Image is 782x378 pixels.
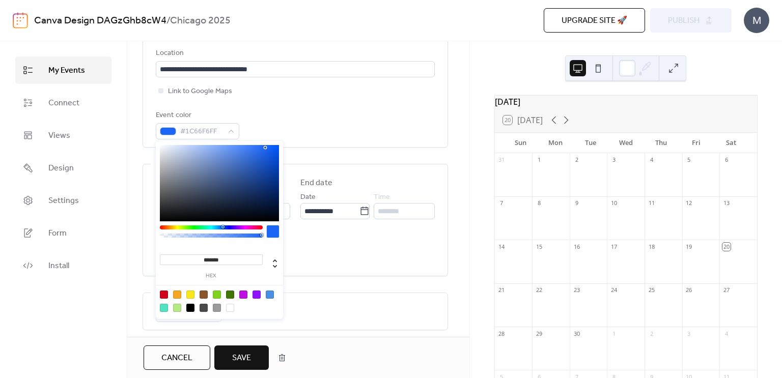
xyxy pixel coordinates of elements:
[538,133,573,153] div: Mon
[544,8,645,33] button: Upgrade site 🚀
[48,130,70,142] span: Views
[160,304,168,312] div: #50E3C2
[160,290,168,299] div: #D0021B
[186,290,194,299] div: #F8E71C
[253,290,261,299] div: #9013FE
[610,199,618,207] div: 10
[173,304,181,312] div: #B8E986
[13,12,28,28] img: logo
[156,47,433,60] div: Location
[722,156,730,164] div: 6
[226,290,234,299] div: #417505
[266,290,274,299] div: #4A90E2
[722,243,730,250] div: 20
[48,65,85,77] span: My Events
[213,290,221,299] div: #7ED321
[161,352,192,364] span: Cancel
[48,97,79,109] span: Connect
[186,304,194,312] div: #000000
[239,290,247,299] div: #BD10E0
[722,199,730,207] div: 13
[535,330,543,337] div: 29
[573,243,580,250] div: 16
[648,199,655,207] div: 11
[498,199,506,207] div: 7
[610,330,618,337] div: 1
[48,162,74,175] span: Design
[722,330,730,337] div: 4
[168,85,232,98] span: Link to Google Maps
[498,243,506,250] div: 14
[648,156,655,164] div: 4
[173,290,181,299] div: #F5A623
[648,286,655,294] div: 25
[573,330,580,337] div: 30
[685,156,693,164] div: 5
[214,345,269,370] button: Save
[573,133,608,153] div: Tue
[535,286,543,294] div: 22
[648,243,655,250] div: 18
[535,156,543,164] div: 1
[15,252,111,279] a: Install
[685,286,693,294] div: 26
[166,11,170,31] b: /
[144,345,210,370] button: Cancel
[610,156,618,164] div: 3
[535,199,543,207] div: 8
[48,260,69,272] span: Install
[722,286,730,294] div: 27
[608,133,644,153] div: Wed
[300,177,332,189] div: End date
[15,219,111,247] a: Form
[610,243,618,250] div: 17
[170,11,231,31] b: Chicago 2025
[15,56,111,84] a: My Events
[562,15,627,27] span: Upgrade site 🚀
[535,243,543,250] div: 15
[300,191,316,203] span: Date
[15,89,111,117] a: Connect
[644,133,679,153] div: Thu
[200,290,208,299] div: #8B572A
[495,96,757,108] div: [DATE]
[48,227,67,240] span: Form
[573,286,580,294] div: 23
[685,199,693,207] div: 12
[15,122,111,149] a: Views
[573,199,580,207] div: 9
[503,133,538,153] div: Sun
[685,243,693,250] div: 19
[180,126,223,138] span: #1C66F6FF
[744,8,769,33] div: M
[34,11,166,31] a: Canva Design DAGzGhb8cW4
[679,133,714,153] div: Fri
[685,330,693,337] div: 3
[374,191,390,203] span: Time
[156,109,237,122] div: Event color
[15,187,111,214] a: Settings
[48,195,79,207] span: Settings
[200,304,208,312] div: #4A4A4A
[610,286,618,294] div: 24
[213,304,221,312] div: #9B9B9B
[498,286,506,294] div: 21
[226,304,234,312] div: #FFFFFF
[232,352,251,364] span: Save
[648,330,655,337] div: 2
[573,156,580,164] div: 2
[498,156,506,164] div: 31
[498,330,506,337] div: 28
[15,154,111,182] a: Design
[160,273,263,279] label: hex
[714,133,749,153] div: Sat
